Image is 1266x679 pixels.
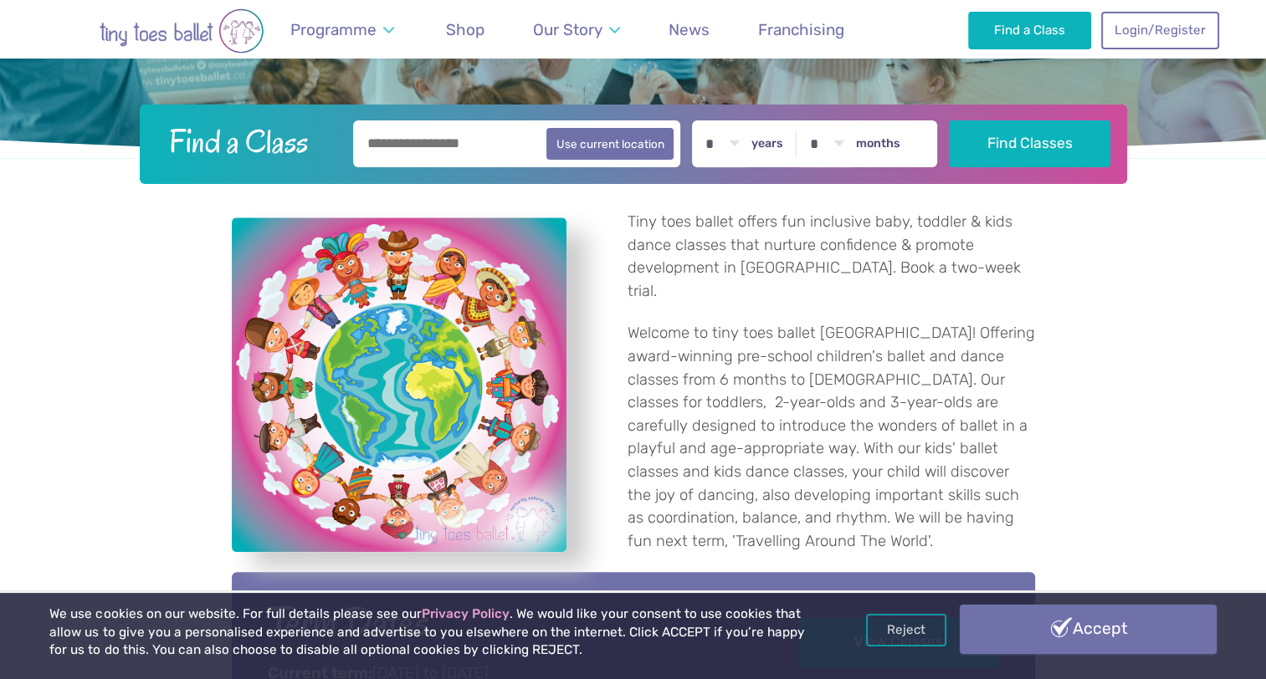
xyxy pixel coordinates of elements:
p: Welcome to tiny toes ballet [GEOGRAPHIC_DATA]! Offering award-winning pre-school children's balle... [628,322,1035,553]
h2: Find a Class [156,120,341,162]
label: years [751,136,783,151]
a: Login/Register [1101,12,1218,48]
a: Accept [960,605,1216,653]
p: We use cookies on our website. For full details please see our . We would like your consent to us... [49,605,807,660]
span: Our Story [533,20,602,39]
span: Programme [290,20,377,39]
a: Shop [438,10,493,49]
span: News [669,20,710,39]
a: View full-size image [232,217,566,552]
a: News [661,10,718,49]
a: Privacy Policy [421,606,509,621]
button: Find Classes [949,120,1110,167]
a: Programme [283,10,402,49]
a: Franchising [751,10,853,49]
span: Shop [446,20,484,39]
label: months [856,136,900,151]
a: Our Story [525,10,628,49]
button: Use current location [546,128,674,160]
a: Find a Class [968,12,1091,48]
img: tiny toes ballet [48,8,315,54]
a: Reject [866,614,946,646]
span: Franchising [758,20,844,39]
p: Tiny toes ballet offers fun inclusive baby, toddler & kids dance classes that nurture confidence ... [628,211,1035,303]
